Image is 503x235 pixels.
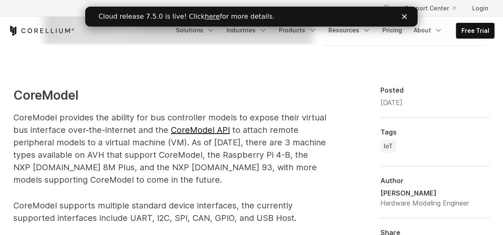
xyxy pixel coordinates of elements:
[456,23,494,38] a: Free Trial
[377,23,407,38] a: Pricing
[317,7,325,12] div: Close
[171,23,220,38] a: Solutions
[85,7,418,27] iframe: Intercom live chat banner
[398,1,462,16] a: Support Center
[323,23,376,38] a: Resources
[13,86,326,105] h3: CoreModel
[274,23,322,38] a: Products
[171,125,230,135] a: CoreModel API
[409,23,448,38] a: About
[380,128,490,136] div: Tags
[373,1,495,16] div: Navigation Menu
[13,199,326,224] p: CoreModel supports multiple standard device interfaces, the currently supported interfaces includ...
[466,1,495,16] a: Login
[384,142,393,150] span: IoT
[171,23,495,39] div: Navigation Menu
[380,86,490,94] div: Posted
[13,111,326,186] p: CoreModel provides the ability for bus controller models to expose their virtual bus interface ov...
[380,176,490,185] div: Author
[380,140,396,153] a: IoT
[222,23,272,38] a: Industries
[380,198,469,208] div: Hardware Modeling Engineer
[8,26,74,36] a: Corellium Home
[380,98,402,107] span: [DATE]
[380,188,469,198] div: [PERSON_NAME]
[380,1,395,16] button: Search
